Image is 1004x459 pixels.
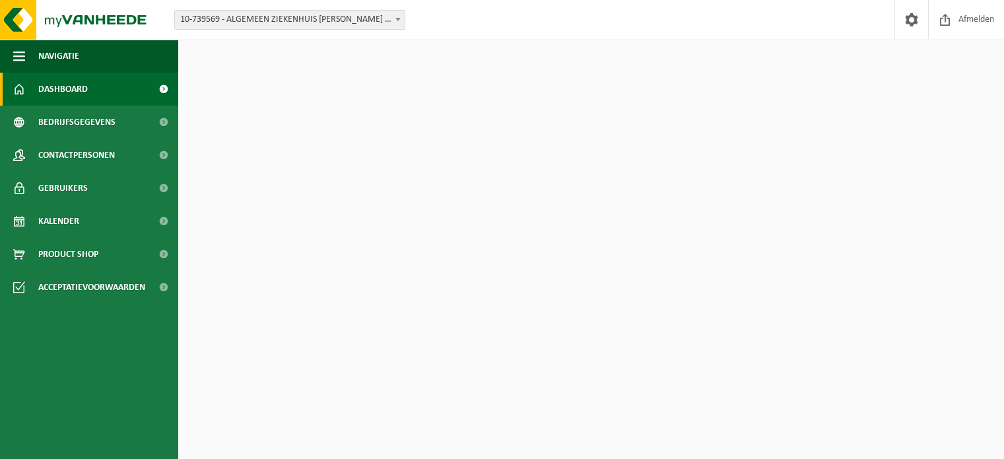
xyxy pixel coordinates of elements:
span: Acceptatievoorwaarden [38,271,145,304]
span: Contactpersonen [38,139,115,172]
span: Navigatie [38,40,79,73]
span: Bedrijfsgegevens [38,106,116,139]
span: Gebruikers [38,172,88,205]
span: 10-739569 - ALGEMEEN ZIEKENHUIS JAN PALFIJN GENT AV - GENT [174,10,405,30]
span: 10-739569 - ALGEMEEN ZIEKENHUIS JAN PALFIJN GENT AV - GENT [175,11,405,29]
span: Dashboard [38,73,88,106]
span: Kalender [38,205,79,238]
span: Product Shop [38,238,98,271]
